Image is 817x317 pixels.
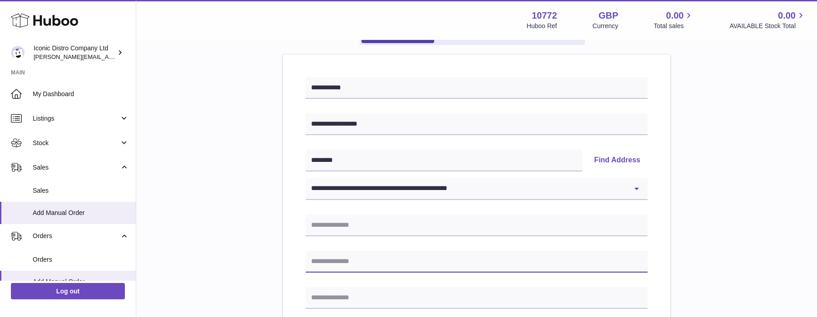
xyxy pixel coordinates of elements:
[532,10,557,22] strong: 10772
[729,10,806,30] a: 0.00 AVAILABLE Stock Total
[527,22,557,30] div: Huboo Ref
[33,278,129,286] span: Add Manual Order
[33,232,119,240] span: Orders
[34,44,115,61] div: Iconic Distro Company Ltd
[587,150,648,171] button: Find Address
[593,22,619,30] div: Currency
[33,255,129,264] span: Orders
[666,10,684,22] span: 0.00
[33,139,119,147] span: Stock
[33,90,129,98] span: My Dashboard
[729,22,806,30] span: AVAILABLE Stock Total
[778,10,796,22] span: 0.00
[33,163,119,172] span: Sales
[11,46,25,59] img: paul@iconicdistro.com
[654,22,694,30] span: Total sales
[599,10,618,22] strong: GBP
[11,283,125,299] a: Log out
[34,53,182,60] span: [PERSON_NAME][EMAIL_ADDRESS][DOMAIN_NAME]
[33,114,119,123] span: Listings
[33,186,129,195] span: Sales
[654,10,694,30] a: 0.00 Total sales
[33,209,129,217] span: Add Manual Order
